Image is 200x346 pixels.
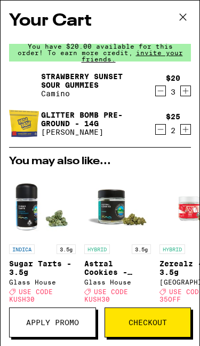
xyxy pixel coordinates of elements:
a: Open page for Astral Cookies - 3.5g from Glass House [84,172,151,309]
button: Increment [180,86,191,96]
p: 3.5g [57,244,76,254]
p: Sugar Tarts - 3.5g [9,259,76,276]
p: INDICA [9,244,35,254]
button: Decrement [155,124,166,135]
img: Glitter Bomb Pre-Ground - 14g [9,109,39,139]
button: Checkout [105,307,191,337]
span: Apply Promo [26,319,79,326]
span: invite your friends. [82,49,183,63]
div: $20 [166,74,180,82]
span: Checkout [129,319,167,326]
button: Apply Promo [9,307,96,337]
img: Glass House - Astral Cookies - 3.5g [84,172,151,239]
div: Glass House [9,279,76,286]
div: You have $20.00 available for this order! To earn more credit,invite your friends. [9,44,191,61]
span: USE CODE KUSH30 [9,288,53,303]
span: You have $20.00 available for this order! To earn more credit, [18,43,173,56]
button: Decrement [155,86,166,96]
div: 2 [166,126,180,135]
div: 3 [166,88,180,96]
button: Increment [180,124,191,135]
p: 3.5g [132,244,151,254]
p: HYBRID [84,244,110,254]
img: Glass House - Sugar Tarts - 3.5g [9,172,76,239]
img: Strawberry Sunset Sour Gummies [9,70,39,100]
a: Strawberry Sunset Sour Gummies [41,72,142,89]
span: USE CODE KUSH30 [84,288,128,303]
div: Glass House [84,279,151,286]
p: [PERSON_NAME] [41,128,142,136]
p: Astral Cookies - 3.5g [84,259,151,276]
p: Camino [41,89,142,98]
h2: Your Cart [9,9,191,33]
a: Glitter Bomb Pre-Ground - 14g [41,111,142,128]
p: HYBRID [159,244,185,254]
div: $25 [166,112,180,121]
a: Open page for Sugar Tarts - 3.5g from Glass House [9,172,76,309]
h2: You may also like... [9,156,191,167]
